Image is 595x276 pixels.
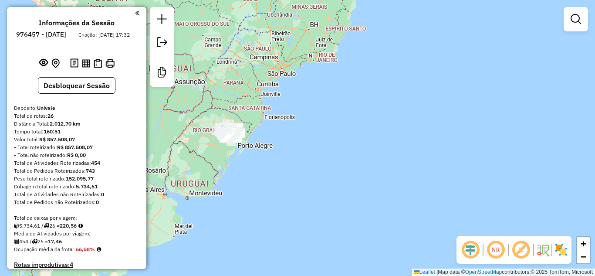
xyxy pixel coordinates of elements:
[39,19,115,27] h4: Informações da Sessão
[14,191,139,198] div: Total de Atividades não Roteirizadas:
[96,199,99,205] strong: 0
[67,152,86,158] strong: R$ 0,00
[414,269,435,275] a: Leaflet
[38,77,115,94] button: Desbloquear Sessão
[577,237,590,250] a: Zoom in
[485,239,506,260] span: Ocultar NR
[14,261,139,269] h4: Rotas improdutivas:
[76,183,98,190] strong: 5.734,61
[567,10,585,28] a: Exibir filtros
[50,57,61,70] button: Centralizar mapa no depósito ou ponto de apoio
[223,129,235,140] img: Estrela
[554,243,568,257] img: Exibir/Ocultar setores
[104,57,116,70] button: Imprimir Rotas
[14,112,139,120] div: Total de rotas:
[66,175,94,182] strong: 152.095,77
[465,269,502,275] a: OpenStreetMap
[70,261,73,269] strong: 4
[223,128,235,140] img: ARROIO DO MEIO
[14,175,139,183] div: Peso total roteirizado:
[14,246,74,252] span: Ocupação média da frota:
[412,269,595,276] div: Map data © contributors,© 2025 TomTom, Microsoft
[217,124,229,136] img: Barros Cassal
[581,238,586,249] span: +
[581,251,586,262] span: −
[153,34,171,53] a: Exportar sessão
[78,223,83,228] i: Meta Caixas/viagem: 1,00 Diferença: 219,56
[68,57,80,70] button: Logs desbloquear sessão
[101,191,104,198] strong: 0
[47,112,54,119] strong: 26
[75,31,133,39] div: Criação: [DATE] 17:32
[460,239,481,260] span: Ocultar deslocamento
[14,167,139,175] div: Total de Pedidos Roteirizados:
[14,128,139,136] div: Tempo total:
[16,31,66,38] h6: 976457 - [DATE]
[14,120,139,128] div: Distância Total:
[57,144,93,150] strong: R$ 857.508,07
[14,159,139,167] div: Total de Atividades Roteirizadas:
[37,105,55,111] strong: Univale
[37,56,50,70] button: Exibir sessão original
[14,143,139,151] div: - Total roteirizado:
[86,167,95,174] strong: 743
[14,223,19,228] i: Cubagem total roteirizado
[14,198,139,206] div: Total de Pedidos não Roteirizados:
[510,239,531,260] span: Exibir rótulo
[224,129,235,140] img: Univale
[14,151,139,159] div: - Total não roteirizado:
[536,243,550,257] img: Fluxo de ruas
[14,214,139,222] div: Total de caixas por viagem:
[97,247,101,252] em: Média calculada utilizando a maior ocupação (%Peso ou %Cubagem) de cada rota da sessão. Rotas cro...
[436,269,438,275] span: |
[14,104,139,112] div: Depósito:
[48,238,62,245] strong: 17,46
[14,238,139,245] div: 454 / 26 =
[44,128,61,135] strong: 160:51
[14,222,139,230] div: 5.734,61 / 26 =
[14,136,139,143] div: Valor total:
[76,246,95,252] strong: 66,58%
[577,250,590,263] a: Zoom out
[219,127,230,138] img: Boqueirão do Leão
[44,223,49,228] i: Total de rotas
[135,8,139,18] a: Clique aqui para minimizar o painel
[14,183,139,191] div: Cubagem total roteirizado:
[60,222,77,229] strong: 220,56
[91,160,100,166] strong: 454
[14,239,19,244] i: Total de Atividades
[80,57,92,69] button: Visualizar relatório de Roteirização
[50,120,81,127] strong: 2.012,70 km
[92,57,104,70] button: Visualizar Romaneio
[32,239,37,244] i: Total de rotas
[153,64,171,83] a: Criar modelo
[153,10,171,30] a: Nova sessão e pesquisa
[14,230,139,238] div: Média de Atividades por viagem:
[39,136,75,143] strong: R$ 857.508,07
